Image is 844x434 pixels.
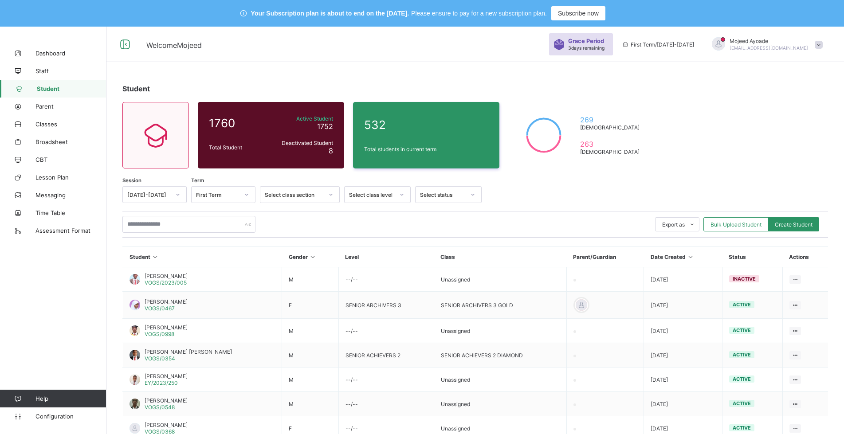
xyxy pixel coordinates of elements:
td: F [282,292,338,319]
td: [DATE] [644,368,722,392]
td: Unassigned [434,392,566,416]
span: Staff [35,67,106,74]
th: Parent/Guardian [566,247,644,267]
img: sticker-purple.71386a28dfed39d6af7621340158ba97.svg [554,39,565,50]
span: VOGS/0354 [145,355,175,362]
span: Student [122,84,150,93]
span: Dashboard [35,50,106,57]
th: Level [338,247,434,267]
span: Active Student [270,115,333,122]
td: --/-- [338,267,434,292]
span: Broadsheet [35,138,106,145]
span: active [733,425,751,431]
td: [DATE] [644,292,722,319]
span: 8 [329,146,333,155]
th: Gender [282,247,338,267]
td: M [282,368,338,392]
td: SENIOR ACHIEVERS 2 DIAMOND [434,343,566,368]
span: VOGS/2023/005 [145,279,187,286]
span: VOGS/0467 [145,305,175,312]
td: Unassigned [434,319,566,343]
span: [DEMOGRAPHIC_DATA] [580,149,644,155]
td: --/-- [338,392,434,416]
span: [PERSON_NAME] [145,324,188,331]
td: [DATE] [644,343,722,368]
td: [DATE] [644,267,722,292]
span: CBT [35,156,106,163]
th: Date Created [644,247,722,267]
div: [DATE]-[DATE] [127,192,170,198]
td: [DATE] [644,392,722,416]
span: Total students in current term [364,146,488,152]
span: [PERSON_NAME] [PERSON_NAME] [145,348,232,355]
span: Welcome Mojeed [146,41,202,50]
div: First Term [196,192,239,198]
span: Time Table [35,209,106,216]
span: Export as [662,221,685,228]
span: VOGS/0998 [145,331,174,337]
div: MojeedAyoade [703,37,827,52]
span: Deactivated Student [270,140,333,146]
span: EY/2023/250 [145,379,178,386]
div: Select class level [349,192,394,198]
td: M [282,392,338,416]
span: 263 [580,140,644,149]
span: active [733,301,751,308]
span: Subscribe now [558,10,599,17]
span: [PERSON_NAME] [145,298,188,305]
th: Status [722,247,782,267]
span: 532 [364,118,488,132]
th: Student [123,247,282,267]
td: Unassigned [434,267,566,292]
th: Class [434,247,566,267]
span: 1752 [317,122,333,131]
span: Grace Period [568,38,604,44]
span: Parent [35,103,106,110]
span: Student [37,85,106,92]
td: M [282,319,338,343]
span: [PERSON_NAME] [145,422,188,428]
span: Your Subscription plan is about to end on the [DATE]. [251,10,409,17]
span: VOGS/0548 [145,404,175,411]
span: 1760 [209,116,266,130]
span: Term [191,177,204,184]
span: [DEMOGRAPHIC_DATA] [580,124,644,131]
i: Sort in Ascending Order [687,254,695,260]
span: active [733,400,751,407]
span: Bulk Upload Student [711,221,762,228]
span: Messaging [35,192,106,199]
td: [DATE] [644,319,722,343]
span: Lesson Plan [35,174,106,181]
span: [EMAIL_ADDRESS][DOMAIN_NAME] [730,45,808,51]
div: Total Student [207,142,268,153]
span: active [733,352,751,358]
td: --/-- [338,368,434,392]
span: Create Student [775,221,813,228]
span: Classes [35,121,106,128]
td: M [282,267,338,292]
div: Select class section [265,192,323,198]
span: Mojeed Ayoade [730,38,808,44]
span: session/term information [622,41,694,48]
div: Select status [420,192,465,198]
span: 269 [580,115,644,124]
span: Configuration [35,413,106,420]
span: [PERSON_NAME] [145,273,188,279]
td: SENIOR ARCHIVERS 3 GOLD [434,292,566,319]
td: SENIOR ACHIEVERS 2 [338,343,434,368]
span: [PERSON_NAME] [145,373,188,379]
i: Sort in Ascending Order [309,254,317,260]
span: Help [35,395,106,402]
span: Session [122,177,141,184]
span: inactive [733,276,756,282]
td: SENIOR ARCHIVERS 3 [338,292,434,319]
span: active [733,376,751,382]
i: Sort in Ascending Order [152,254,159,260]
td: M [282,343,338,368]
span: Assessment Format [35,227,106,234]
span: 3 days remaining [568,45,605,51]
span: Please ensure to pay for a new subscription plan. [411,10,547,17]
td: Unassigned [434,368,566,392]
th: Actions [782,247,828,267]
td: --/-- [338,319,434,343]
